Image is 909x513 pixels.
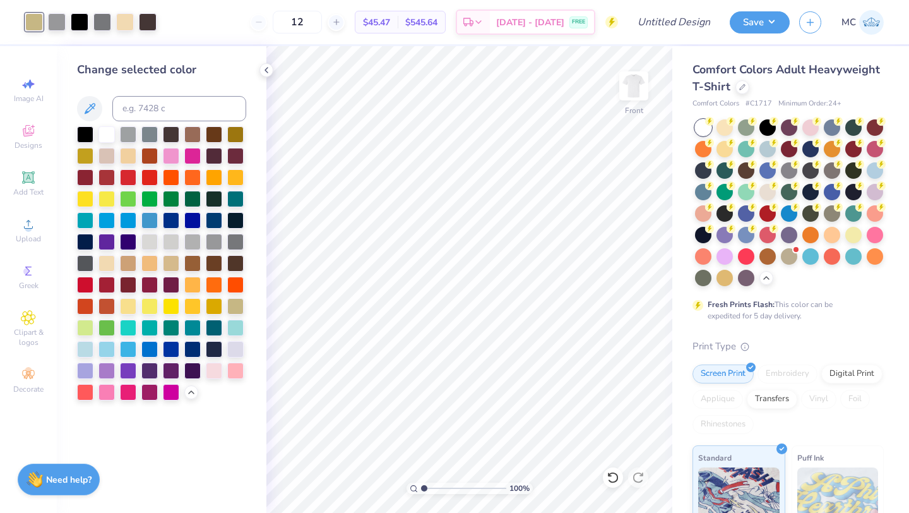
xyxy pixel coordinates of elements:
[841,10,884,35] a: MC
[13,187,44,197] span: Add Text
[698,451,732,464] span: Standard
[112,96,246,121] input: e.g. 7428 c
[801,390,836,409] div: Vinyl
[841,15,856,30] span: MC
[757,365,817,383] div: Embroidery
[16,234,41,244] span: Upload
[6,327,50,347] span: Clipart & logos
[692,339,884,354] div: Print Type
[840,390,870,409] div: Foil
[19,281,39,291] span: Greek
[77,61,246,78] div: Change selected color
[859,10,884,35] img: Maddy Clark
[708,299,863,322] div: This color can be expedited for 5 day delivery.
[730,11,790,33] button: Save
[708,299,775,310] strong: Fresh Prints Flash:
[746,99,772,109] span: # C1717
[15,140,42,150] span: Designs
[821,365,882,383] div: Digital Print
[692,415,754,434] div: Rhinestones
[273,11,322,33] input: – –
[13,384,44,394] span: Decorate
[621,73,646,99] img: Front
[496,16,564,29] span: [DATE] - [DATE]
[692,99,739,109] span: Comfort Colors
[797,451,824,464] span: Puff Ink
[14,94,44,104] span: Image AI
[747,390,797,409] div: Transfers
[509,483,530,494] span: 100 %
[572,18,585,27] span: FREE
[405,16,437,29] span: $545.64
[627,9,720,35] input: Untitled Design
[692,365,754,383] div: Screen Print
[625,105,643,116] div: Front
[363,16,390,29] span: $45.47
[46,474,92,486] strong: Need help?
[692,390,743,409] div: Applique
[778,99,841,109] span: Minimum Order: 24 +
[692,62,880,94] span: Comfort Colors Adult Heavyweight T-Shirt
